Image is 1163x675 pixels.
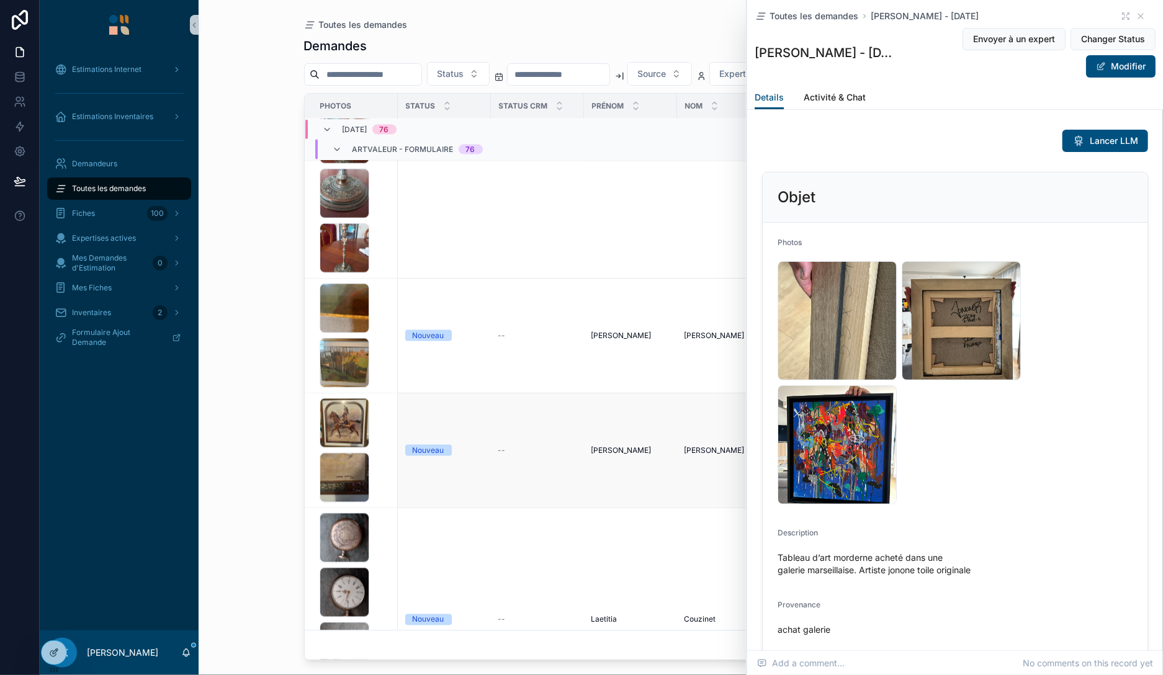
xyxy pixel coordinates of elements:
[405,614,483,625] a: Nouveau
[778,600,820,609] span: Provenance
[498,445,577,455] a: --
[755,10,858,22] a: Toutes les demandes
[871,10,979,22] a: [PERSON_NAME] - [DATE]
[47,202,191,225] a: Fiches100
[1090,135,1138,147] span: Lancer LLM
[47,105,191,128] a: Estimations Inventaires
[1023,657,1153,669] span: No comments on this record yet
[72,208,95,218] span: Fiches
[638,68,667,80] span: Source
[755,86,784,110] a: Details
[72,233,136,243] span: Expertises actives
[72,65,141,74] span: Estimations Internet
[466,145,475,154] div: 76
[438,68,464,80] span: Status
[1071,28,1156,50] button: Changer Status
[1081,33,1145,45] span: Changer Status
[720,68,747,80] span: Expert
[591,445,670,455] a: [PERSON_NAME]
[685,615,763,625] a: Couzinet
[778,624,1133,636] span: achat galerie
[498,615,506,625] span: --
[72,159,117,169] span: Demandeurs
[413,445,444,456] div: Nouveau
[343,125,367,135] span: [DATE]
[778,552,1133,576] span: Tableau d’art morderne acheté dans une galerie marseillaise. Artiste jonone toile originale
[352,145,454,154] span: Artvaleur - Formulaire
[304,37,367,55] h1: Demandes
[973,33,1055,45] span: Envoyer à un expert
[72,328,162,347] span: Formulaire Ajout Demande
[757,657,845,669] span: Add a comment...
[755,91,784,104] span: Details
[72,112,153,122] span: Estimations Inventaires
[380,125,389,135] div: 76
[709,62,772,86] button: Select Button
[406,101,436,111] span: Status
[498,331,506,341] span: --
[592,101,624,111] span: Prénom
[153,256,168,270] div: 0
[963,28,1066,50] button: Envoyer à un expert
[153,305,168,320] div: 2
[685,331,763,341] a: [PERSON_NAME]
[755,44,897,61] h1: [PERSON_NAME] - [DATE]
[47,277,191,299] a: Mes Fiches
[319,19,408,31] span: Toutes les demandes
[147,206,168,221] div: 100
[627,62,692,86] button: Select Button
[591,331,652,341] span: [PERSON_NAME]
[72,308,111,318] span: Inventaires
[405,330,483,341] a: Nouveau
[427,62,490,86] button: Select Button
[72,283,112,293] span: Mes Fiches
[405,445,483,456] a: Nouveau
[47,302,191,324] a: Inventaires2
[498,615,577,625] a: --
[47,252,191,274] a: Mes Demandes d'Estimation0
[304,19,408,31] a: Toutes les demandes
[685,331,745,341] span: [PERSON_NAME]
[685,615,716,625] span: Couzinet
[685,445,763,455] a: [PERSON_NAME]
[498,331,577,341] a: --
[804,91,866,104] span: Activité & Chat
[685,101,703,111] span: Nom
[413,330,444,341] div: Nouveau
[591,331,670,341] a: [PERSON_NAME]
[685,445,745,455] span: [PERSON_NAME]
[1086,55,1156,78] button: Modifier
[591,615,617,625] span: Laetitia
[47,58,191,81] a: Estimations Internet
[40,50,199,365] div: scrollable content
[1062,130,1148,152] button: Lancer LLM
[778,187,815,207] h2: Objet
[47,227,191,249] a: Expertises actives
[87,646,158,659] p: [PERSON_NAME]
[770,10,858,22] span: Toutes les demandes
[320,101,352,111] span: Photos
[47,153,191,175] a: Demandeurs
[804,86,866,111] a: Activité & Chat
[591,615,670,625] a: Laetitia
[499,101,548,111] span: Status CRM
[778,528,818,537] span: Description
[591,445,652,455] span: [PERSON_NAME]
[47,326,191,349] a: Formulaire Ajout Demande
[109,15,129,35] img: App logo
[413,614,444,625] div: Nouveau
[72,253,148,273] span: Mes Demandes d'Estimation
[498,445,506,455] span: --
[72,184,146,194] span: Toutes les demandes
[47,177,191,200] a: Toutes les demandes
[778,238,802,247] span: Photos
